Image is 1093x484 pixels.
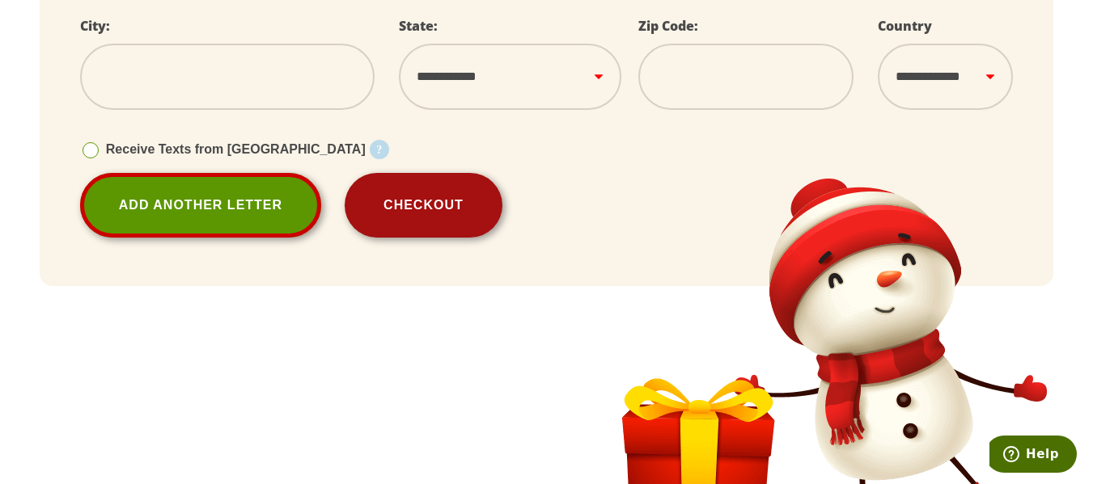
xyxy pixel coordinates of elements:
[399,17,438,35] label: State:
[638,17,698,35] label: Zip Code:
[106,142,366,156] span: Receive Texts from [GEOGRAPHIC_DATA]
[80,173,321,238] a: Add Another Letter
[989,436,1077,476] iframe: Opens a widget where you can find more information
[878,17,932,35] label: Country
[345,173,502,238] button: Checkout
[80,17,110,35] label: City:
